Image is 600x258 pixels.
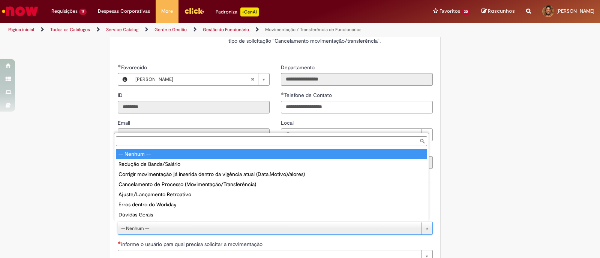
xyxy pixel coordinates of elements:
[116,159,427,169] div: Redução de Banda/Salário
[116,200,427,210] div: Erros dentro do Workday
[116,179,427,189] div: Cancelamento de Processo (Movimentação/Transferência)
[116,149,427,159] div: -- Nenhum --
[116,210,427,220] div: Dúvidas Gerais
[114,148,429,221] ul: Tipo de solicitação
[116,169,427,179] div: Corrigir movimentação já inserida dentro da vigência atual (Data,Motivo,Valores)
[116,189,427,200] div: Ajuste/Lançamento Retroativo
